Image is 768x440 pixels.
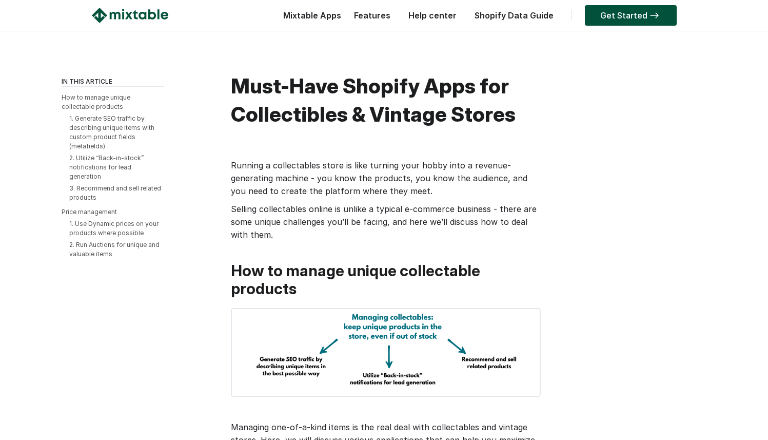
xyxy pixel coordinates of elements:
[62,208,117,216] a: Price management
[69,184,161,201] a: 3. Recommend and sell related products
[92,8,168,23] img: Mixtable logo
[69,241,160,258] a: 2. Run Auctions for unique and valuable items
[231,262,539,298] h2: How to manage unique collectable products
[278,8,341,28] div: Mixtable Apps
[69,114,154,150] a: 1. Generate SEO traffic by describing unique items with custom product fields (metafields)
[62,93,130,110] a: How to manage unique collectable products
[469,10,559,21] a: Shopify Data Guide
[231,159,539,198] p: Running a collectables store is like turning your hobby into a revenue-generating machine - you k...
[231,203,539,241] p: Selling collectables online is unlike a typical e-commerce business - there are some unique chall...
[349,10,396,21] a: Features
[585,5,677,26] a: Get Started
[647,12,661,18] img: arrow-right.svg
[231,72,539,128] h1: Must-Have Shopify Apps for Collectibles & Vintage Stores
[69,154,144,180] a: 2. Utilize “Back-in-stock” notifications for lead generation
[231,308,541,397] img: Product management for collectables stores on Shopify
[403,10,462,21] a: Help center
[62,77,164,87] div: IN THIS ARTICLE
[69,220,159,237] a: 1. Use Dynamic prices on your products where possible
